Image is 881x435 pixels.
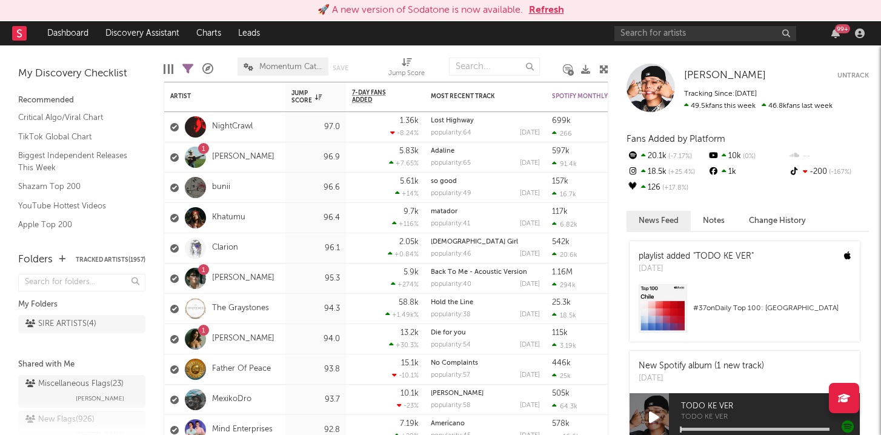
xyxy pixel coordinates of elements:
a: NightCrawl [212,122,253,132]
a: bunii [212,182,230,193]
div: 578k [552,420,570,428]
div: 20.1k [627,148,707,164]
span: 46.8k fans last week [684,102,833,110]
div: [DATE] [520,372,540,379]
a: [PERSON_NAME] [212,334,274,344]
div: matador [431,208,540,215]
div: 25.3k [552,299,571,307]
div: popularity: 40 [431,281,471,288]
div: American Girl [431,239,540,245]
div: popularity: 58 [431,402,471,409]
div: 93.7 [291,393,340,407]
a: Khatumu [212,213,245,223]
div: popularity: 57 [431,372,470,379]
div: +274 % [391,281,419,288]
button: News Feed [627,211,691,231]
a: Leads [230,21,268,45]
a: Apple Top 200 [18,218,133,231]
div: Jump Score [388,67,425,81]
input: Search for artists [614,26,796,41]
div: A&R Pipeline [202,51,213,87]
div: 157k [552,178,568,185]
div: 5.9k [404,268,419,276]
div: No Complaints [431,360,540,367]
button: 99+ [831,28,840,38]
div: Lost Highway [431,118,540,124]
a: [PERSON_NAME] [684,70,766,82]
div: [DATE] [520,311,540,318]
div: popularity: 46 [431,251,471,257]
div: 542k [552,238,570,246]
div: [DATE] [520,342,540,348]
div: +7.65 % [389,159,419,167]
div: Edit Columns [164,51,173,87]
div: 9.7k [404,208,419,216]
div: 5.61k [400,178,419,185]
a: [PERSON_NAME] [212,273,274,284]
a: [DEMOGRAPHIC_DATA] Girl [431,239,518,245]
div: 25k [552,372,571,380]
div: 5.83k [399,147,419,155]
div: Miscellaneous Flags ( 23 ) [25,377,124,391]
span: Momentum Catch-All [259,63,322,71]
div: +30.3 % [389,341,419,349]
div: [DATE] [639,263,754,275]
button: Tracked Artists(1957) [76,257,145,263]
a: "TODO KE VER" [693,252,754,261]
div: 597k [552,147,570,155]
div: Hold the Line [431,299,540,306]
div: 91.4k [552,160,577,168]
span: [PERSON_NAME] [684,70,766,81]
div: 15.1k [401,359,419,367]
span: 0 % [741,153,756,160]
div: New Flags ( 926 ) [25,413,95,427]
button: Refresh [529,3,564,18]
div: 446k [552,359,571,367]
div: 18.5k [627,164,707,180]
div: 16.7k [552,190,576,198]
div: 93.8 [291,362,340,377]
div: 94.0 [291,332,340,347]
div: +14 % [395,190,419,198]
div: Back To Me - Acoustic Version [431,269,540,276]
a: so good [431,178,457,185]
span: -7.17 % [667,153,692,160]
a: MexikoDro [212,394,251,405]
input: Search... [449,58,540,76]
a: No Complaints [431,360,478,367]
div: New Spotify album (1 new track) [639,360,764,373]
div: so good [431,178,540,185]
div: popularity: 49 [431,190,471,197]
a: TikTok Global Chart [18,130,133,144]
a: Lost Highway [431,118,474,124]
div: 58.8k [399,299,419,307]
div: 94.3 [291,302,340,316]
span: -167 % [827,169,851,176]
button: Notes [691,211,737,231]
div: 10k [707,148,788,164]
div: 95.3 [291,271,340,286]
div: [DATE] [520,402,540,409]
a: Father Of Peace [212,364,271,374]
div: 699k [552,117,571,125]
div: Spotify Monthly Listeners [552,93,643,100]
div: My Discovery Checklist [18,67,145,81]
div: popularity: 64 [431,130,471,136]
div: 1.16M [552,268,573,276]
a: Miscellaneous Flags(23)[PERSON_NAME] [18,375,145,408]
div: -8.24 % [390,129,419,137]
span: [PERSON_NAME] [76,391,124,406]
div: 266 [552,130,572,138]
a: SIRE ARTISTS(4) [18,315,145,333]
a: Clarion [212,243,238,253]
div: 18.5k [552,311,576,319]
span: 49.5k fans this week [684,102,756,110]
button: Save [333,65,348,71]
div: Recommended [18,93,145,108]
div: -200 [788,164,869,180]
a: Critical Algo/Viral Chart [18,111,133,124]
div: -10.1 % [392,371,419,379]
div: Adaline [431,148,540,154]
a: Dashboard [39,21,97,45]
div: SIRE ARTISTS ( 4 ) [25,317,96,331]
